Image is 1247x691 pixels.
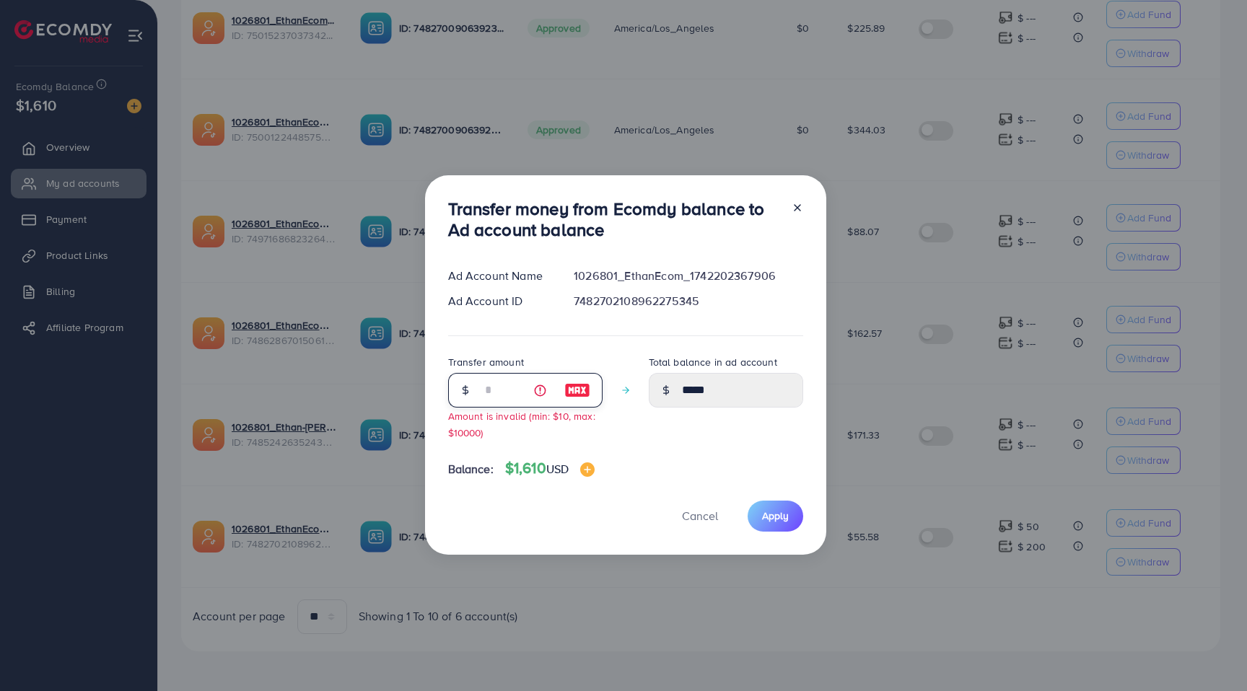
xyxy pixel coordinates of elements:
[437,293,563,309] div: Ad Account ID
[448,461,494,477] span: Balance:
[564,382,590,399] img: image
[437,268,563,284] div: Ad Account Name
[505,459,595,477] h4: $1,610
[448,355,524,369] label: Transfer amount
[748,501,803,532] button: Apply
[562,293,814,309] div: 7482702108962275345
[649,355,777,369] label: Total balance in ad account
[1186,626,1236,680] iframe: Chat
[664,501,736,532] button: Cancel
[562,268,814,284] div: 1026801_EthanEcom_1742202367906
[682,508,718,524] span: Cancel
[448,409,595,439] small: Amount is invalid (min: $10, max: $10000)
[546,461,569,477] span: USD
[762,509,789,523] span: Apply
[448,198,780,240] h3: Transfer money from Ecomdy balance to Ad account balance
[580,462,595,477] img: image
